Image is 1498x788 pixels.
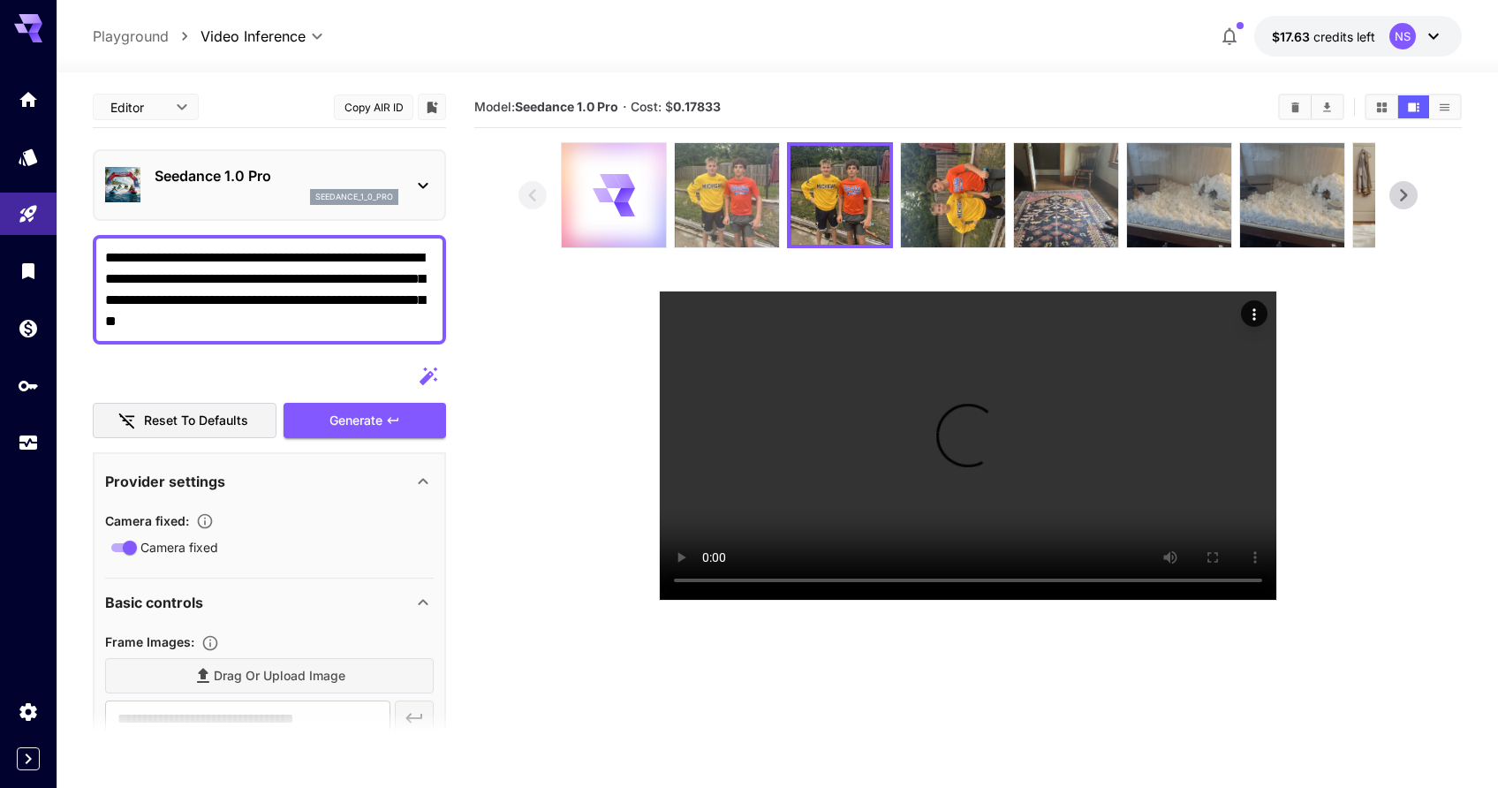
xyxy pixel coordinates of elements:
[18,146,39,168] div: Models
[1278,94,1344,120] div: Clear AllDownload All
[424,96,440,117] button: Add to library
[1272,29,1313,44] span: $17.63
[315,191,393,203] p: seedance_1_0_pro
[901,143,1005,247] img: EjKaUTtAAAAAElFTkSuQmCC
[140,538,218,557] span: Camera fixed
[194,634,226,652] button: Upload frame images.
[1312,95,1343,118] button: Download All
[623,96,627,117] p: ·
[1241,300,1267,327] div: Actions
[1280,95,1311,118] button: Clear All
[1365,94,1462,120] div: Show media in grid viewShow media in video viewShow media in list view
[200,26,306,47] span: Video Inference
[93,403,276,439] button: Reset to defaults
[105,460,434,503] div: Provider settings
[1389,23,1416,49] div: NS
[284,403,446,439] button: Generate
[334,95,413,120] button: Copy AIR ID
[1272,27,1375,46] div: $17.6346
[1353,143,1457,247] img: 8AAAAAElFTkSuQmCC
[105,513,189,528] span: Camera fixed :
[329,410,382,432] span: Generate
[155,165,398,186] p: Seedance 1.0 Pro
[105,158,434,212] div: Seedance 1.0 Proseedance_1_0_pro
[675,143,779,247] img: 1hpiZQAAAAGSURBVAMA+z+CtXqM5a8AAAAASUVORK5CYII=
[105,581,434,624] div: Basic controls
[17,747,40,770] button: Expand sidebar
[18,701,39,723] div: Settings
[1014,143,1118,247] img: 2WUT44AAAAGSURBVAMABoIsevhZCNAAAAAASUVORK5CYII=
[474,99,618,114] span: Model:
[18,88,39,110] div: Home
[1313,29,1375,44] span: credits left
[18,260,39,282] div: Library
[1429,95,1460,118] button: Show media in list view
[105,634,194,649] span: Frame Images :
[18,375,39,397] div: API Keys
[18,432,39,454] div: Usage
[105,592,203,613] p: Basic controls
[110,98,165,117] span: Editor
[1127,143,1231,247] img: 2y3P4AAAABklEQVQDAG+QZUExZdovAAAAAElFTkSuQmCC
[93,26,169,47] a: Playground
[18,203,39,225] div: Playground
[515,99,618,114] b: Seedance 1.0 Pro
[105,471,225,492] p: Provider settings
[18,317,39,339] div: Wallet
[1366,95,1397,118] button: Show media in grid view
[673,99,721,114] b: 0.17833
[791,146,889,245] img: +QwyU0AAAAGSURBVAMAjGUMttFGMpMAAAAASUVORK5CYII=
[1398,95,1429,118] button: Show media in video view
[93,26,200,47] nav: breadcrumb
[1254,16,1462,57] button: $17.6346NS
[1240,143,1344,247] img: 5um22MAAAAGSURBVAMAvGodwi6AGzoAAAAASUVORK5CYII=
[631,99,721,114] span: Cost: $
